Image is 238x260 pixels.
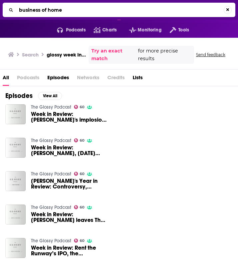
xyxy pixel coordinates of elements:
[31,178,107,189] span: [PERSON_NAME]'s Year in Review: Controversy, inflation and greenwashing in [DATE]
[16,5,224,15] input: Search...
[102,25,117,35] span: Charts
[74,138,85,142] a: 60
[91,47,136,62] a: Try an exact match
[31,138,71,143] a: The Glossy Podcast
[31,212,107,223] span: Week in Review: [PERSON_NAME] leaves The RealReal, Fendi x [PERSON_NAME], dispatches from the Glo...
[31,245,107,256] a: Week in Review: Rent the Runway’s IPO, the Balenciaga x Simpsons PFW crossover and Glossy Fashion...
[22,51,39,58] h3: Search
[86,25,117,35] a: Charts
[5,104,26,125] img: Week in Review: Yeezy's implosion, the new pain-filled spa experience and Glossy's Influencer Bra...
[77,72,99,86] span: Networks
[133,72,143,86] a: Lists
[31,145,107,156] span: Week in Review: [PERSON_NAME], [DATE][DATE] and a report from [PERSON_NAME]'s first UK event
[5,92,33,100] h2: Episodes
[3,3,235,17] div: Search...
[74,205,85,209] a: 60
[31,238,71,244] a: The Glossy Podcast
[138,25,161,35] span: Monitoring
[74,105,85,109] a: 60
[31,111,107,123] a: Week in Review: Yeezy's implosion, the new pain-filled spa experience and Glossy's Influencer Bra...
[31,178,107,189] a: Glossy's Year in Review: Controversy, inflation and greenwashing in 2022
[107,72,125,86] span: Credits
[31,111,107,123] span: Week in Review: [PERSON_NAME]'s implosion, the new pain-filled spa experience and [PERSON_NAME]'s...
[31,212,107,223] a: Week in Review: Julie Wainwright leaves The RealReal, Fendi x Marc Jacobs, dispatches from the Gl...
[121,25,162,35] button: open menu
[162,25,189,35] button: open menu
[47,51,86,58] h3: glossy week in review
[31,205,71,210] a: The Glossy Podcast
[80,206,84,209] span: 60
[178,25,189,35] span: Tools
[80,106,84,109] span: 60
[5,171,26,191] img: Glossy's Year in Review: Controversy, inflation and greenwashing in 2022
[5,138,26,158] img: Week in Review: Virgil Abloh, Black Friday and a report from Glossy's first UK event
[31,104,71,110] a: The Glossy Podcast
[31,171,71,177] a: The Glossy Podcast
[5,92,62,100] a: EpisodesView All
[5,205,26,225] img: Week in Review: Julie Wainwright leaves The RealReal, Fendi x Marc Jacobs, dispatches from the Gl...
[3,72,9,86] a: All
[80,139,84,142] span: 60
[74,239,85,243] a: 60
[38,92,62,100] button: View All
[80,239,84,242] span: 60
[47,72,69,86] a: Episodes
[80,172,84,175] span: 60
[49,25,86,35] button: open menu
[66,25,86,35] span: Podcasts
[5,238,26,258] img: Week in Review: Rent the Runway’s IPO, the Balenciaga x Simpsons PFW crossover and Glossy Fashion...
[138,47,191,62] span: for more precise results
[74,172,85,176] a: 60
[31,145,107,156] a: Week in Review: Virgil Abloh, Black Friday and a report from Glossy's first UK event
[17,72,39,86] span: Podcasts
[194,52,227,57] button: Send feedback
